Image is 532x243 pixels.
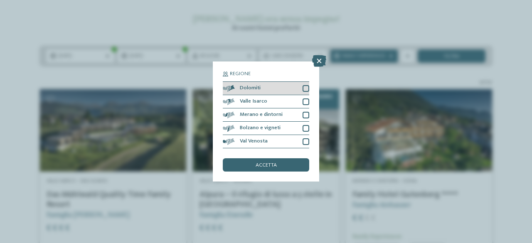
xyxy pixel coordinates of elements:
[240,99,267,104] span: Valle Isarco
[240,125,281,131] span: Bolzano e vigneti
[240,139,268,144] span: Val Venosta
[230,71,251,77] span: Regione
[240,112,283,118] span: Merano e dintorni
[240,86,261,91] span: Dolomiti
[256,163,277,168] span: accetta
